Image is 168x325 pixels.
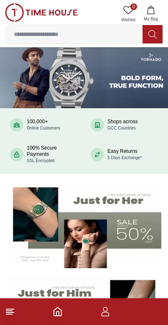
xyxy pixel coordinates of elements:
[139,3,163,25] button: My Bag
[130,3,137,10] span: 0
[107,155,142,160] span: 5 Days Exchange*
[27,119,60,131] div: 100,000+
[27,145,77,164] div: 100% Secure Payments
[107,148,142,161] div: Easy Returns
[5,3,78,22] img: ...
[7,182,161,268] img: Women's Watches Banner
[118,17,139,23] span: Wishlist
[118,3,139,25] a: 0Wishlist
[53,307,63,317] a: Home
[107,126,136,130] span: GCC Countries
[27,158,54,163] span: SSL Encrypted
[27,126,60,130] span: Online Customers
[107,119,138,131] div: Shops across
[140,16,161,22] span: My Bag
